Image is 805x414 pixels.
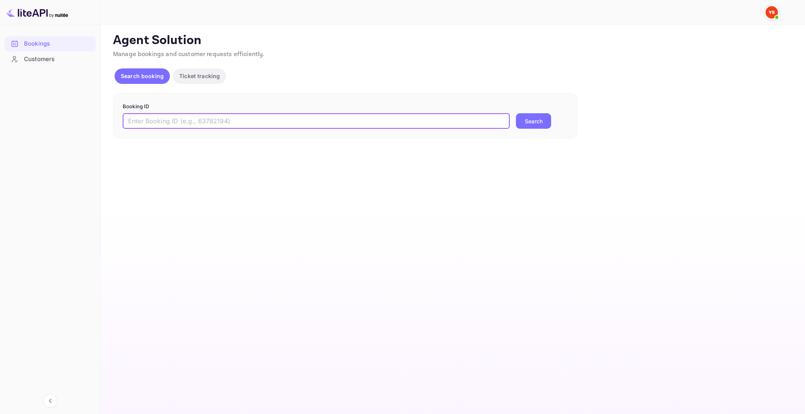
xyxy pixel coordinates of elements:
a: Bookings [5,36,96,51]
p: Ticket tracking [179,72,220,80]
button: Search [516,113,551,129]
span: Manage bookings and customer requests efficiently. [113,50,265,58]
p: Booking ID [123,103,568,111]
p: Search booking [121,72,164,80]
input: Enter Booking ID (e.g., 63782194) [123,113,510,129]
img: LiteAPI logo [6,6,68,19]
div: Customers [24,55,92,64]
img: Yandex Support [766,6,778,19]
div: Bookings [24,39,92,48]
div: Customers [5,52,96,67]
p: Agent Solution [113,33,791,48]
a: Customers [5,52,96,66]
button: Collapse navigation [43,394,57,408]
